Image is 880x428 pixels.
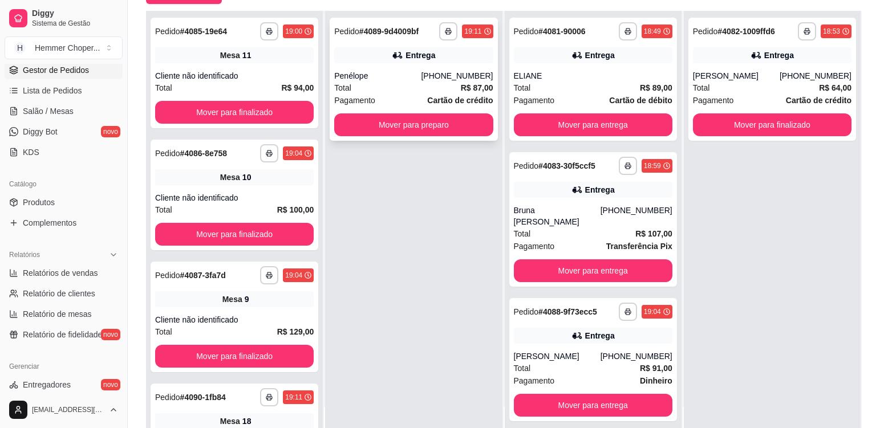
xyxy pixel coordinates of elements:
div: 19:00 [285,27,302,36]
button: [EMAIL_ADDRESS][DOMAIN_NAME] [5,396,123,423]
span: Total [514,81,531,94]
a: Diggy Botnovo [5,123,123,141]
a: KDS [5,143,123,161]
span: Salão / Mesas [23,105,74,117]
button: Mover para finalizado [155,101,314,124]
strong: Dinheiro [640,376,672,385]
button: Mover para finalizado [155,345,314,368]
strong: # 4081-90006 [538,27,586,36]
a: Gestor de Pedidos [5,61,123,79]
div: [PHONE_NUMBER] [421,70,493,81]
span: Total [155,81,172,94]
span: Entregadores [23,379,71,390]
strong: R$ 64,00 [819,83,851,92]
div: Entrega [405,50,435,61]
button: Mover para finalizado [155,223,314,246]
div: 19:11 [464,27,481,36]
span: Complementos [23,217,76,229]
div: [PHONE_NUMBER] [780,70,851,81]
span: Total [514,227,531,240]
span: Pedido [155,271,180,280]
strong: R$ 100,00 [277,205,314,214]
div: [PHONE_NUMBER] [601,350,672,362]
span: Relatório de clientes [23,288,95,299]
div: Entrega [585,330,615,341]
span: Total [334,81,351,94]
span: Produtos [23,197,55,208]
span: Mesa [220,172,240,183]
span: Lista de Pedidos [23,85,82,96]
strong: R$ 87,00 [461,83,493,92]
div: Cliente não identificado [155,192,314,203]
div: Entrega [585,50,615,61]
div: Cliente não identificado [155,70,314,81]
strong: Transferência Pix [606,242,672,251]
div: Hemmer Choper ... [35,42,100,54]
div: 18 [242,415,252,427]
span: Pedido [155,393,180,402]
span: Total [155,325,172,338]
div: Entrega [585,184,615,195]
button: Mover para finalizado [693,113,851,136]
span: Pagamento [514,374,555,387]
a: DiggySistema de Gestão [5,5,123,32]
div: Gerenciar [5,357,123,376]
strong: # 4089-9d4009bf [359,27,419,36]
span: [EMAIL_ADDRESS][DOMAIN_NAME] [32,405,104,414]
span: Pagamento [514,240,555,252]
span: KDS [23,146,39,158]
span: Total [693,81,710,94]
a: Relatório de fidelidadenovo [5,325,123,344]
span: Sistema de Gestão [32,19,118,28]
a: Entregadoresnovo [5,376,123,394]
button: Mover para entrega [514,113,672,136]
span: Pagamento [334,94,375,107]
span: Pedido [514,307,539,316]
span: Mesa [222,294,242,305]
span: Mesa [220,415,240,427]
span: Gestor de Pedidos [23,64,89,76]
strong: # 4090-1fb84 [180,393,226,402]
button: Mover para entrega [514,394,672,417]
div: 19:04 [285,149,302,158]
div: Catálogo [5,175,123,193]
div: Entrega [764,50,794,61]
button: Mover para entrega [514,259,672,282]
div: ELIANE [514,70,672,81]
button: Mover para preparo [334,113,493,136]
span: Pagamento [514,94,555,107]
div: 19:11 [285,393,302,402]
strong: # 4087-3fa7d [180,271,226,280]
span: Diggy Bot [23,126,58,137]
div: Bruna [PERSON_NAME] [514,205,601,227]
span: Relatório de mesas [23,308,92,320]
a: Relatórios de vendas [5,264,123,282]
div: [PHONE_NUMBER] [601,205,672,227]
strong: R$ 107,00 [635,229,672,238]
div: 19:04 [285,271,302,280]
span: Total [155,203,172,216]
a: Relatório de clientes [5,284,123,303]
a: Produtos [5,193,123,211]
div: [PERSON_NAME] [514,350,601,362]
a: Complementos [5,214,123,232]
strong: # 4088-9f73ecc5 [538,307,597,316]
strong: # 4086-8e758 [180,149,228,158]
a: Salão / Mesas [5,102,123,120]
div: Cliente não identificado [155,314,314,325]
div: 11 [242,50,252,61]
strong: Cartão de crédito [786,96,851,105]
strong: R$ 94,00 [281,83,314,92]
div: 10 [242,172,252,183]
button: Select a team [5,36,123,59]
div: 18:53 [823,27,840,36]
a: Lista de Pedidos [5,81,123,100]
span: Pedido [334,27,359,36]
div: 18:59 [644,161,661,170]
div: 18:49 [644,27,661,36]
span: Relatórios [9,250,40,259]
strong: R$ 89,00 [640,83,672,92]
div: 9 [245,294,249,305]
span: Pedido [155,27,180,36]
strong: # 4085-19e64 [180,27,228,36]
